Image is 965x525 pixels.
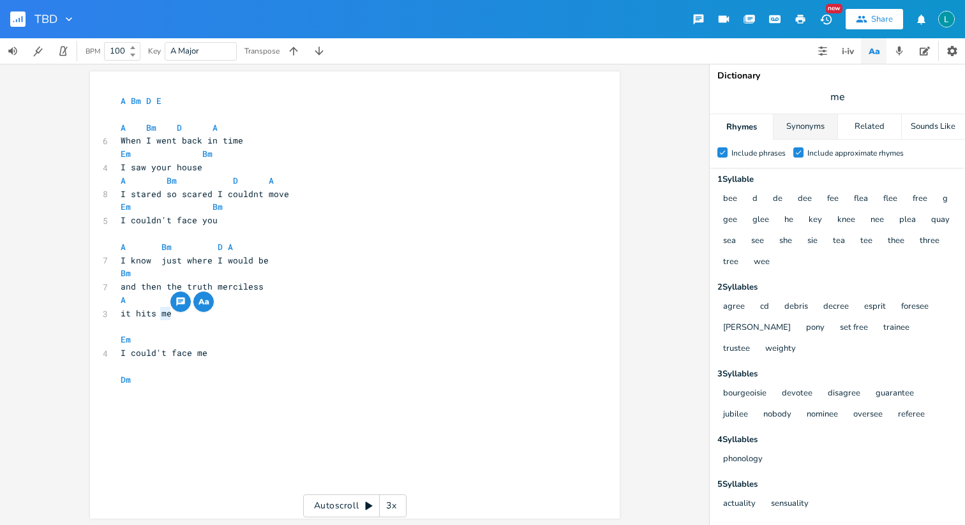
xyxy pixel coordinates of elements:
button: New [813,8,839,31]
span: me [830,90,845,105]
button: set free [840,323,868,334]
span: I saw your house [121,161,202,173]
button: see [751,236,764,247]
span: Em [121,334,131,345]
button: free [913,194,927,205]
div: Synonyms [774,114,837,140]
span: A [228,241,233,253]
div: Sounds Like [902,114,965,140]
button: cd [760,302,769,313]
button: oversee [853,410,883,420]
span: A [121,95,126,107]
button: tee [860,236,872,247]
button: wee [754,257,770,268]
span: D [177,122,182,133]
span: Bm [167,175,177,186]
span: A [121,175,126,186]
button: disagree [828,388,860,399]
button: knee [837,215,855,226]
button: quay [931,215,950,226]
button: devotee [782,388,812,399]
button: guarantee [876,388,914,399]
span: I stared so scared I couldnt move [121,188,289,200]
div: Include phrases [731,149,786,157]
span: Em [121,148,131,159]
button: de [773,194,782,205]
div: 3 Syllable s [717,370,957,378]
span: A [269,175,274,186]
button: foresee [901,302,929,313]
button: dee [798,194,812,205]
button: nee [871,215,884,226]
button: glee [752,215,769,226]
span: Em [121,201,131,212]
button: tea [833,236,845,247]
button: plea [899,215,916,226]
div: New [826,4,842,13]
span: TBD [34,13,57,25]
span: E [156,95,161,107]
div: Key [148,47,161,55]
span: Bm [161,241,172,253]
span: A [213,122,218,133]
div: 3x [380,494,403,517]
button: he [784,215,793,226]
button: tree [723,257,738,268]
button: she [779,236,792,247]
button: agree [723,302,745,313]
button: gee [723,215,737,226]
span: A [121,294,126,306]
span: I know just where I would be [121,255,269,266]
div: 1 Syllable [717,175,957,184]
div: 2 Syllable s [717,283,957,292]
div: BPM [86,48,100,55]
button: sensuality [771,499,809,510]
button: sea [723,236,736,247]
button: debris [784,302,808,313]
button: pony [806,323,825,334]
button: actuality [723,499,756,510]
span: Bm [146,122,156,133]
span: D [146,95,151,107]
button: flea [854,194,868,205]
button: sie [807,236,818,247]
button: g [943,194,948,205]
div: Autoscroll [303,494,407,517]
button: flee [883,194,897,205]
span: Bm [202,148,213,159]
button: bee [723,194,737,205]
button: trustee [723,344,750,355]
button: thee [888,236,904,247]
button: jubilee [723,410,748,420]
div: 4 Syllable s [717,436,957,444]
span: D [233,175,238,186]
span: I couldn't face you [121,214,218,226]
span: When I went back in time [121,135,243,146]
span: and then the truth merciless [121,281,264,292]
div: Related [838,114,901,140]
div: Rhymes [710,114,773,140]
button: Share [846,9,903,29]
div: 5 Syllable s [717,480,957,489]
button: key [809,215,822,226]
button: nobody [763,410,791,420]
button: nominee [807,410,838,420]
span: D [218,241,223,253]
button: esprit [864,302,886,313]
button: three [920,236,939,247]
button: referee [898,410,925,420]
span: A [121,122,126,133]
button: [PERSON_NAME] [723,323,791,334]
button: trainee [883,323,909,334]
span: I could't face me [121,347,207,359]
button: bourgeoisie [723,388,767,399]
img: Lauren Bobersky [938,11,955,27]
div: Include approximate rhymes [807,149,904,157]
span: Bm [213,201,223,212]
span: it hits me [121,307,172,319]
span: A Major [170,45,199,57]
span: Bm [131,95,141,107]
div: Transpose [244,47,280,55]
div: Dictionary [717,71,957,80]
button: phonology [723,454,763,465]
